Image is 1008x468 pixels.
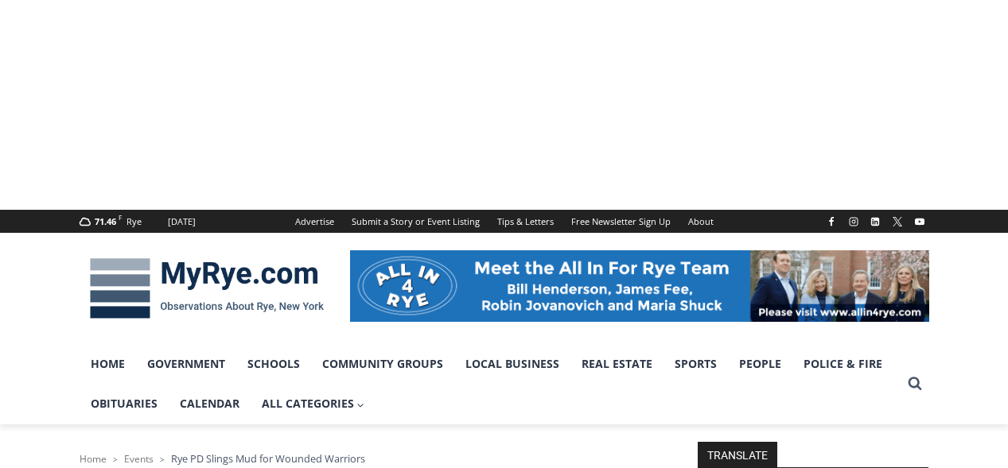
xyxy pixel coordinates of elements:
[728,344,792,384] a: People
[80,344,136,384] a: Home
[910,212,929,231] a: YouTube
[888,212,907,231] a: X
[698,442,777,467] strong: TRANSLATE
[311,344,454,384] a: Community Groups
[286,210,722,233] nav: Secondary Navigation
[80,344,901,424] nav: Primary Navigation
[124,452,154,466] a: Events
[562,210,679,233] a: Free Newsletter Sign Up
[136,344,236,384] a: Government
[95,215,116,227] span: 71.46
[343,210,488,233] a: Submit a Story or Event Listing
[822,212,841,231] a: Facebook
[80,452,107,466] a: Home
[160,454,165,465] span: >
[80,247,334,330] img: MyRye.com
[866,212,885,231] a: Linkedin
[679,210,722,233] a: About
[113,454,118,465] span: >
[350,250,929,322] img: All in for Rye
[126,215,142,229] div: Rye
[80,451,656,466] nav: Breadcrumbs
[168,215,196,229] div: [DATE]
[901,369,929,398] button: View Search Form
[664,344,728,384] a: Sports
[236,344,311,384] a: Schools
[262,395,365,412] span: All Categories
[792,344,893,384] a: Police & Fire
[844,212,863,231] a: Instagram
[570,344,664,384] a: Real Estate
[119,213,122,222] span: F
[171,451,365,466] span: Rye PD Slings Mud for Wounded Warriors
[454,344,570,384] a: Local Business
[251,384,376,424] a: All Categories
[286,210,343,233] a: Advertise
[488,210,562,233] a: Tips & Letters
[80,384,169,424] a: Obituaries
[169,384,251,424] a: Calendar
